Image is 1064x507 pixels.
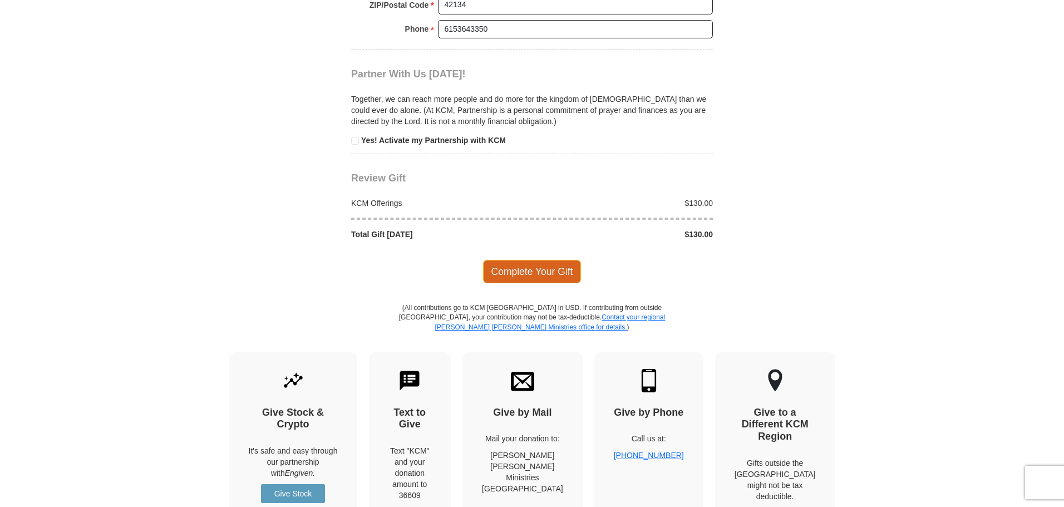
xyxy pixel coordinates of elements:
h4: Give by Mail [482,407,563,419]
img: text-to-give.svg [398,369,421,392]
p: Mail your donation to: [482,433,563,444]
div: KCM Offerings [346,198,533,209]
h4: Give by Phone [614,407,684,419]
h4: Give Stock & Crypto [249,407,338,431]
p: (All contributions go to KCM [GEOGRAPHIC_DATA] in USD. If contributing from outside [GEOGRAPHIC_D... [398,303,666,352]
a: [PHONE_NUMBER] [614,451,684,460]
img: other-region [767,369,783,392]
p: Gifts outside the [GEOGRAPHIC_DATA] might not be tax deductible. [735,457,816,502]
img: mobile.svg [637,369,661,392]
strong: Yes! Activate my Partnership with KCM [361,136,506,145]
a: Give Stock [261,484,325,503]
strong: Phone [405,21,429,37]
p: [PERSON_NAME] [PERSON_NAME] Ministries [GEOGRAPHIC_DATA] [482,450,563,494]
p: It's safe and easy through our partnership with [249,445,338,479]
img: envelope.svg [511,369,534,392]
i: Engiven. [285,469,315,478]
h4: Give to a Different KCM Region [735,407,816,443]
img: give-by-stock.svg [282,369,305,392]
span: Complete Your Gift [483,260,582,283]
span: Partner With Us [DATE]! [351,68,466,80]
div: Text "KCM" and your donation amount to 36609 [388,445,432,501]
div: $130.00 [532,229,719,240]
h4: Text to Give [388,407,432,431]
p: Together, we can reach more people and do more for the kingdom of [DEMOGRAPHIC_DATA] than we coul... [351,93,713,127]
div: Total Gift [DATE] [346,229,533,240]
span: Review Gift [351,173,406,184]
p: Call us at: [614,433,684,444]
a: Contact your regional [PERSON_NAME] [PERSON_NAME] Ministries office for details. [435,313,665,331]
div: $130.00 [532,198,719,209]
